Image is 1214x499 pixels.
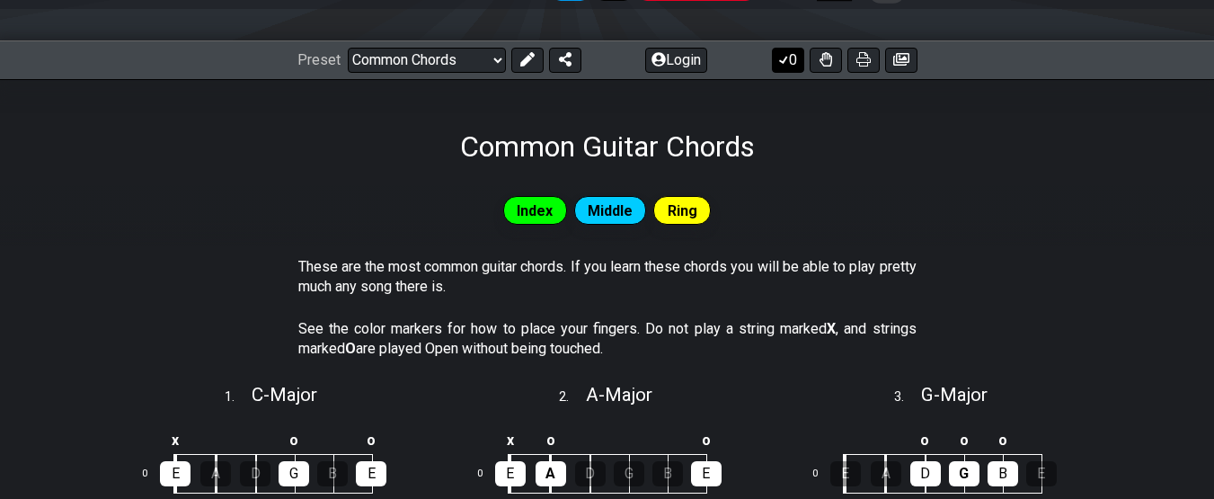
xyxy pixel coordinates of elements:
[906,425,945,455] td: o
[131,455,174,494] td: 0
[691,461,722,486] div: E
[490,425,531,455] td: x
[586,384,652,405] span: A - Major
[352,425,391,455] td: o
[810,48,842,73] button: Toggle Dexterity for all fretkits
[460,129,755,164] h1: Common Guitar Chords
[645,48,707,73] button: Login
[921,384,988,405] span: G - Major
[252,384,317,405] span: C - Major
[871,461,901,486] div: A
[944,425,983,455] td: o
[885,48,917,73] button: Create image
[275,425,314,455] td: o
[802,455,845,494] td: 0
[200,461,231,486] div: A
[225,388,252,407] span: 1 .
[1026,461,1057,486] div: E
[847,48,880,73] button: Print
[536,461,566,486] div: A
[466,455,510,494] td: 0
[894,388,921,407] span: 3 .
[687,425,725,455] td: o
[588,198,633,224] span: Middle
[559,388,586,407] span: 2 .
[988,461,1018,486] div: B
[910,461,941,486] div: D
[511,48,544,73] button: Edit Preset
[772,48,804,73] button: 0
[549,48,581,73] button: Share Preset
[279,461,309,486] div: G
[298,257,917,298] p: These are the most common guitar chords. If you learn these chords you will be able to play prett...
[575,461,606,486] div: D
[517,198,553,224] span: Index
[348,48,506,73] select: Preset
[356,461,386,486] div: E
[298,319,917,360] p: See the color markers for how to place your fingers. Do not play a string marked , and strings ma...
[530,425,571,455] td: o
[495,461,526,486] div: E
[949,461,979,486] div: G
[240,461,270,486] div: D
[652,461,683,486] div: B
[668,198,697,224] span: Ring
[317,461,348,486] div: B
[160,461,191,486] div: E
[297,51,341,68] span: Preset
[830,461,861,486] div: E
[614,461,644,486] div: G
[983,425,1022,455] td: o
[155,425,196,455] td: x
[827,320,836,337] strong: X
[345,340,356,357] strong: O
